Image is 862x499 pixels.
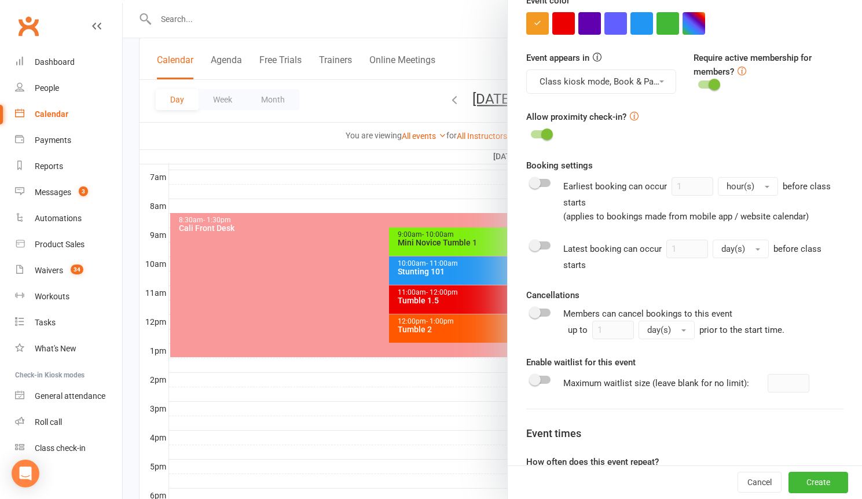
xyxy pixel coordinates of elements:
a: What's New [15,336,122,362]
div: Messages [35,188,71,197]
button: Create [788,472,848,493]
button: day(s) [713,240,769,258]
div: People [35,83,59,93]
label: Booking settings [526,159,593,173]
div: General attendance [35,391,105,401]
a: Automations [15,206,122,232]
div: Reports [35,162,63,171]
a: Workouts [15,284,122,310]
a: General attendance kiosk mode [15,383,122,409]
label: Event appears in [526,51,589,65]
a: Dashboard [15,49,122,75]
button: day(s) [639,321,695,339]
a: Payments [15,127,122,153]
label: Require active membership for members? [694,53,812,77]
div: Dashboard [35,57,75,67]
label: How often does this event repeat? [526,455,659,469]
div: Event times [526,425,843,442]
div: up to [568,321,695,339]
div: Payments [35,135,71,145]
a: Tasks [15,310,122,336]
a: Calendar [15,101,122,127]
a: Messages 3 [15,179,122,206]
div: Product Sales [35,240,85,249]
span: prior to the start time. [699,325,784,335]
a: People [15,75,122,101]
a: Product Sales [15,232,122,258]
div: Earliest booking can occur [563,177,843,223]
a: Clubworx [14,12,43,41]
button: hour(s) [718,177,778,196]
a: Reports [15,153,122,179]
span: day(s) [647,325,671,335]
a: Roll call [15,409,122,435]
div: What's New [35,344,76,353]
div: Waivers [35,266,63,275]
div: Open Intercom Messenger [12,460,39,487]
span: 34 [71,265,83,274]
div: Latest booking can occur [563,240,843,272]
span: hour(s) [727,181,754,192]
span: day(s) [721,244,745,254]
a: Waivers 34 [15,258,122,284]
button: Class kiosk mode, Book & Pay, Roll call, Clubworx website calendar and Mobile app [526,69,676,94]
label: Allow proximity check-in? [526,110,626,124]
div: Roll call [35,417,62,427]
button: Cancel [738,472,782,493]
div: Tasks [35,318,56,327]
div: Maximum waitlist size (leave blank for no limit): [563,376,749,390]
span: before class starts (applies to bookings made from mobile app / website calendar) [563,181,831,222]
div: Automations [35,214,82,223]
div: Members can cancel bookings to this event [563,307,843,339]
div: Calendar [35,109,68,119]
label: Cancellations [526,288,579,302]
div: Workouts [35,292,69,301]
a: Class kiosk mode [15,435,122,461]
label: Enable waitlist for this event [526,355,636,369]
div: Class check-in [35,443,86,453]
span: 3 [79,186,88,196]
